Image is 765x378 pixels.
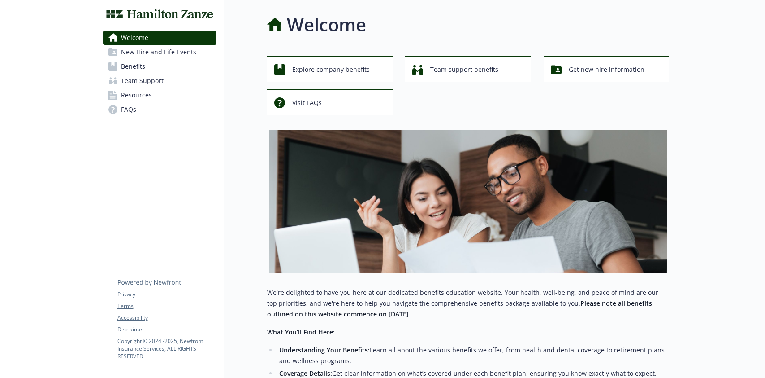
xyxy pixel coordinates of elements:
[267,328,335,336] strong: What You’ll Find Here:
[267,56,393,82] button: Explore company benefits
[569,61,644,78] span: Get new hire information
[121,45,196,59] span: New Hire and Life Events
[117,337,216,360] p: Copyright © 2024 - 2025 , Newfront Insurance Services, ALL RIGHTS RESERVED
[430,61,498,78] span: Team support benefits
[121,59,145,74] span: Benefits
[103,102,216,117] a: FAQs
[103,31,216,45] a: Welcome
[117,314,216,322] a: Accessibility
[121,31,148,45] span: Welcome
[279,346,370,354] strong: Understanding Your Benefits:
[117,325,216,334] a: Disclaimer
[277,345,670,366] li: Learn all about the various benefits we offer, from health and dental coverage to retirement plan...
[117,290,216,299] a: Privacy
[287,11,366,38] h1: Welcome
[121,74,164,88] span: Team Support
[544,56,670,82] button: Get new hire information
[267,89,393,115] button: Visit FAQs
[103,59,216,74] a: Benefits
[279,369,332,378] strong: Coverage Details:
[103,88,216,102] a: Resources
[292,61,370,78] span: Explore company benefits
[121,88,152,102] span: Resources
[267,287,670,320] p: We're delighted to have you here at our dedicated benefits education website. Your health, well-b...
[269,130,667,273] img: overview page banner
[103,74,216,88] a: Team Support
[405,56,531,82] button: Team support benefits
[103,45,216,59] a: New Hire and Life Events
[292,94,322,111] span: Visit FAQs
[117,302,216,310] a: Terms
[121,102,136,117] span: FAQs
